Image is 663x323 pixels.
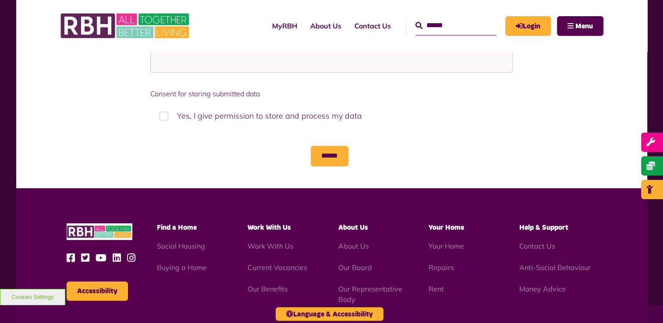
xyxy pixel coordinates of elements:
a: Money Advice [519,284,566,293]
a: Your Home [429,242,464,250]
button: Accessibility [67,281,128,301]
button: Language & Accessibility [276,307,383,321]
span: Help & Support [519,224,568,231]
a: Social Housing - open in a new tab [157,242,205,250]
span: Your Home [429,224,464,231]
img: RBH [67,223,132,240]
a: Rent [429,284,444,293]
a: Repairs [429,263,454,272]
span: About Us [338,224,368,231]
a: Our Benefits [248,284,288,293]
span: Menu [575,23,593,30]
button: Navigation [557,16,603,36]
iframe: Netcall Web Assistant for live chat [624,284,663,323]
a: About Us [338,242,369,250]
a: Our Board [338,263,372,272]
a: Anti-Social Behaviour [519,263,591,272]
label: Consent for storing submitted data [150,88,513,99]
a: Contact Us [348,14,397,38]
span: Find a Home [157,224,197,231]
a: Contact Us [519,242,555,250]
span: Work With Us [248,224,291,231]
input: Search [415,16,496,35]
a: Our Representative Body [338,284,402,304]
img: RBH [60,9,191,43]
a: Current Vacancies [248,263,307,272]
a: Work With Us [248,242,294,250]
a: Buying a Home [157,263,207,272]
a: About Us [304,14,348,38]
label: Yes, I give permission to store and process my data [150,103,513,128]
a: MyRBH [266,14,304,38]
input: Submit button [311,146,348,166]
a: MyRBH [505,16,551,36]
